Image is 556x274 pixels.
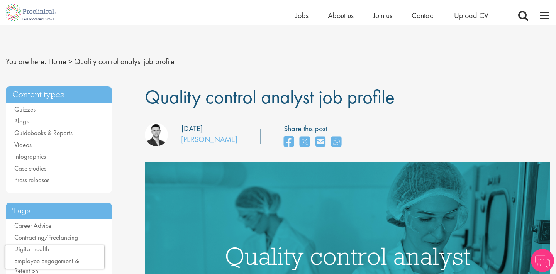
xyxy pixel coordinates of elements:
a: [PERSON_NAME] [181,134,237,144]
a: share on email [315,134,325,151]
span: Quality control analyst job profile [74,56,175,66]
a: Join us [373,10,392,20]
a: share on facebook [284,134,294,151]
a: Blogs [14,117,29,125]
label: Share this post [284,123,345,134]
span: > [68,56,72,66]
a: Contact [412,10,435,20]
a: breadcrumb link [48,56,66,66]
span: You are here: [6,56,46,66]
a: Career Advice [14,221,51,230]
span: Quality control analyst job profile [145,85,395,109]
img: Chatbot [531,249,554,272]
a: share on whats app [331,134,341,151]
a: About us [328,10,354,20]
h3: Tags [6,203,112,219]
img: Joshua Godden [145,123,168,146]
h3: Content types [6,86,112,103]
a: Digital health [14,245,49,253]
a: Guidebooks & Reports [14,129,73,137]
a: Contracting/Freelancing [14,233,78,242]
a: Upload CV [454,10,488,20]
div: [DATE] [181,123,203,134]
iframe: reCAPTCHA [5,245,104,269]
a: Case studies [14,164,46,173]
a: Jobs [295,10,309,20]
a: Infographics [14,152,46,161]
a: Press releases [14,176,49,184]
a: Videos [14,140,32,149]
a: Quizzes [14,105,36,113]
a: share on twitter [300,134,310,151]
